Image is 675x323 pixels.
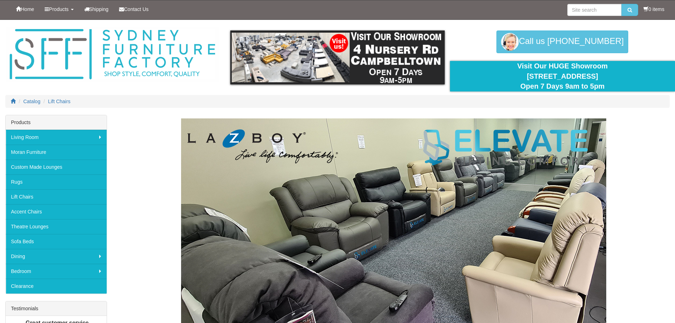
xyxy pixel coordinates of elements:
a: Clearance [6,279,107,294]
span: Contact Us [124,6,148,12]
a: Catalog [23,99,40,104]
li: 0 items [643,6,664,13]
a: Rugs [6,174,107,189]
div: Testimonials [6,301,107,316]
a: Dining [6,249,107,264]
a: Shipping [79,0,114,18]
a: Sofa Beds [6,234,107,249]
a: Moran Furniture [6,145,107,160]
a: Living Room [6,130,107,145]
span: Shipping [89,6,109,12]
div: Products [6,115,107,130]
img: showroom.gif [230,30,445,84]
a: Custom Made Lounges [6,160,107,174]
span: Products [49,6,68,12]
div: Visit Our HUGE Showroom [STREET_ADDRESS] Open 7 Days 9am to 5pm [455,61,670,91]
input: Site search [567,4,621,16]
a: Lift Chairs [48,99,71,104]
a: Products [39,0,79,18]
img: Sydney Furniture Factory [6,27,219,82]
span: Home [21,6,34,12]
a: Accent Chairs [6,204,107,219]
a: Theatre Lounges [6,219,107,234]
a: Home [11,0,39,18]
a: Lift Chairs [6,189,107,204]
a: Contact Us [114,0,154,18]
a: Bedroom [6,264,107,279]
